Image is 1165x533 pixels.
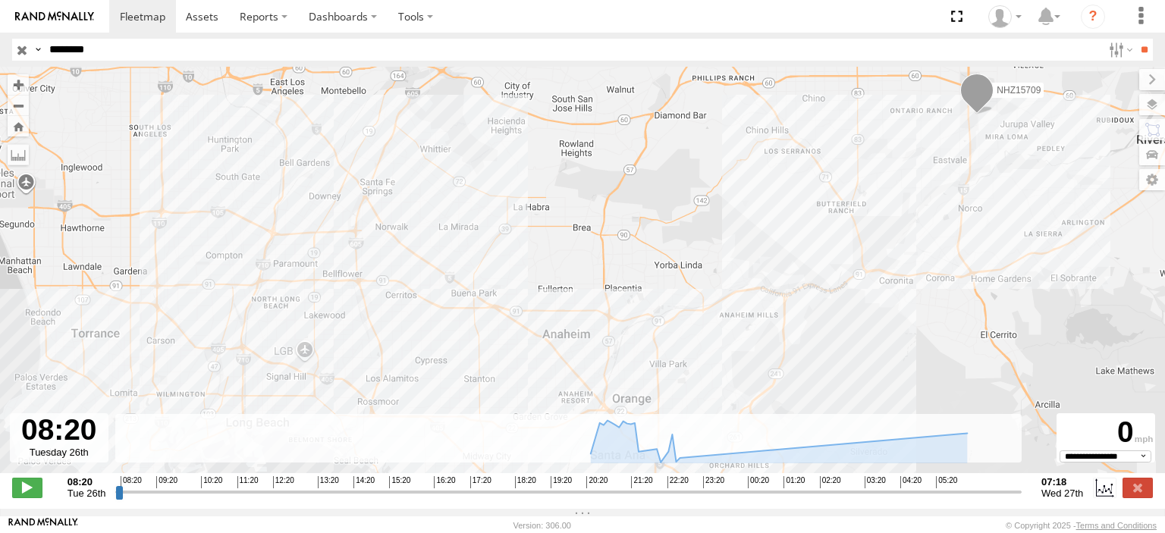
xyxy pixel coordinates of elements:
[1081,5,1105,29] i: ?
[1059,415,1153,450] div: 0
[1076,521,1157,530] a: Terms and Conditions
[121,476,142,488] span: 08:20
[1123,478,1153,497] label: Close
[273,476,294,488] span: 12:20
[586,476,608,488] span: 20:20
[68,488,106,499] span: Tue 26th Aug 2025
[353,476,375,488] span: 14:20
[515,476,536,488] span: 18:20
[8,95,29,116] button: Zoom out
[12,478,42,497] label: Play/Stop
[820,476,841,488] span: 02:20
[8,74,29,95] button: Zoom in
[237,476,259,488] span: 11:20
[389,476,410,488] span: 15:20
[703,476,724,488] span: 23:20
[631,476,652,488] span: 21:20
[900,476,922,488] span: 04:20
[15,11,94,22] img: rand-logo.svg
[1041,488,1083,499] span: Wed 27th Aug 2025
[667,476,689,488] span: 22:20
[32,39,44,61] label: Search Query
[1139,169,1165,190] label: Map Settings
[8,116,29,136] button: Zoom Home
[470,476,491,488] span: 17:20
[983,5,1027,28] div: Zulema McIntosch
[318,476,339,488] span: 13:20
[1103,39,1135,61] label: Search Filter Options
[513,521,571,530] div: Version: 306.00
[997,84,1041,95] span: NHZ15709
[551,476,572,488] span: 19:20
[1006,521,1157,530] div: © Copyright 2025 -
[68,476,106,488] strong: 08:20
[936,476,957,488] span: 05:20
[156,476,177,488] span: 09:20
[748,476,769,488] span: 00:20
[201,476,222,488] span: 10:20
[865,476,886,488] span: 03:20
[434,476,455,488] span: 16:20
[8,144,29,165] label: Measure
[783,476,805,488] span: 01:20
[1041,476,1083,488] strong: 07:18
[8,518,78,533] a: Visit our Website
